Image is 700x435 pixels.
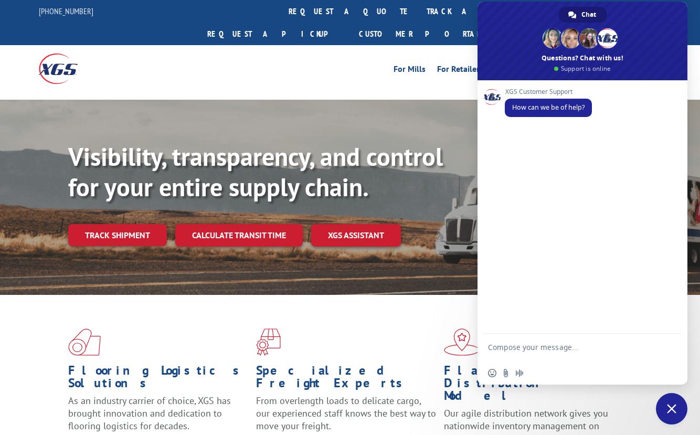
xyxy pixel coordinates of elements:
[437,65,483,77] a: For Retailers
[502,369,510,377] span: Send a file
[68,364,248,395] h1: Flooring Logistics Solutions
[68,140,443,203] b: Visibility, transparency, and control for your entire supply chain.
[311,224,401,247] a: XGS ASSISTANT
[488,343,654,362] textarea: Compose your message...
[444,328,480,356] img: xgs-icon-flagship-distribution-model-red
[68,395,231,432] span: As an industry carrier of choice, XGS has brought innovation and dedication to flooring logistics...
[68,224,167,246] a: Track shipment
[512,103,585,112] span: How can we be of help?
[68,328,101,356] img: xgs-icon-total-supply-chain-intelligence-red
[256,328,281,356] img: xgs-icon-focused-on-flooring-red
[256,364,436,395] h1: Specialized Freight Experts
[175,224,303,247] a: Calculate transit time
[199,23,351,45] a: Request a pickup
[444,364,624,407] h1: Flagship Distribution Model
[505,88,592,96] span: XGS Customer Support
[515,369,524,377] span: Audio message
[581,7,596,23] span: Chat
[39,6,93,16] a: [PHONE_NUMBER]
[559,7,607,23] div: Chat
[394,65,426,77] a: For Mills
[351,23,487,45] a: Customer Portal
[656,393,687,425] div: Close chat
[488,369,496,377] span: Insert an emoji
